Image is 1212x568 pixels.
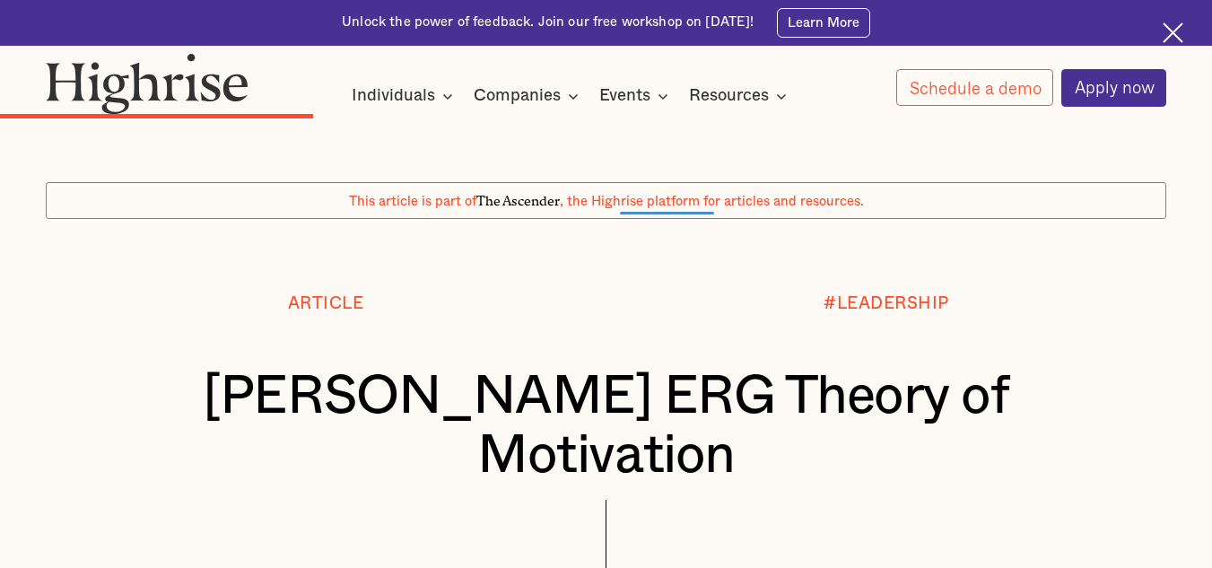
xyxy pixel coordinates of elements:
img: Cross icon [1163,22,1183,43]
div: Individuals [352,85,458,107]
span: , the Highrise platform for articles and resources. [560,195,864,208]
div: Events [599,85,674,107]
img: Highrise logo [46,53,249,114]
span: This article is part of [349,195,476,208]
div: Unlock the power of feedback. Join our free workshop on [DATE]! [342,13,754,31]
a: Learn More [777,8,870,38]
a: Apply now [1061,69,1167,107]
h1: [PERSON_NAME] ERG Theory of Motivation [92,367,1120,485]
div: Individuals [352,85,435,107]
div: Article [288,295,364,314]
a: Schedule a demo [896,69,1054,106]
div: #LEADERSHIP [824,295,949,314]
div: Resources [689,85,769,107]
div: Events [599,85,650,107]
div: Companies [474,85,561,107]
span: The Ascender [476,190,560,206]
div: Companies [474,85,584,107]
div: Resources [689,85,792,107]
